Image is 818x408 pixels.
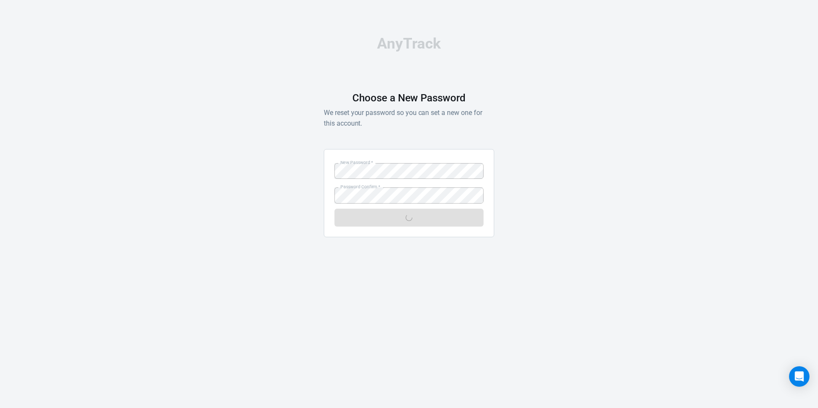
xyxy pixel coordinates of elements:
div: Open Intercom Messenger [789,366,809,387]
label: New Password [340,159,373,166]
h1: Choose a New Password [352,92,466,104]
p: We reset your password so you can set a new one for this account. [324,107,494,129]
label: Password Confirm [340,184,380,190]
div: AnyTrack [324,36,494,51]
